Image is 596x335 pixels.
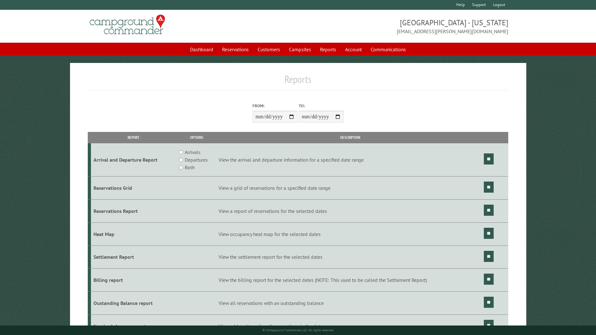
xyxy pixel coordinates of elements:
[218,132,483,143] th: Description
[91,132,176,143] th: Report
[218,199,483,222] td: View a report of reservations for the selected dates
[341,43,366,55] a: Account
[299,103,344,109] label: To:
[88,73,508,90] h1: Reports
[176,132,218,143] th: Options
[253,103,298,109] label: From:
[185,156,208,164] label: Departures
[218,222,483,245] td: View occupancy heat map for the selected dates
[218,269,483,292] td: View the billing report for the selected dates (NOTE: This used to be called the Settlement Report)
[262,328,334,332] small: © Campground Commander LLC. All rights reserved.
[186,43,217,55] a: Dashboard
[91,199,176,222] td: Reservations Report
[367,43,410,55] a: Communications
[285,43,315,55] a: Campsites
[218,292,483,315] td: View all reservations with an outstanding balance
[91,143,176,177] td: Arrival and Departure Report
[88,12,167,37] img: Campground Commander
[218,43,253,55] a: Reservations
[298,17,509,35] span: [GEOGRAPHIC_DATA] - [US_STATE] [EMAIL_ADDRESS][PERSON_NAME][DOMAIN_NAME]
[218,177,483,200] td: View a grid of reservations for a specified date range
[91,292,176,315] td: Oustanding Balance report
[91,245,176,269] td: Settlement Report
[91,269,176,292] td: Billing report
[185,164,195,171] label: Both
[316,43,340,55] a: Reports
[254,43,284,55] a: Customers
[185,148,201,156] label: Arrivals
[91,222,176,245] td: Heat Map
[218,143,483,177] td: View the arrival and departure information for a specified date range
[91,177,176,200] td: Reservations Grid
[218,245,483,269] td: View the settlement report for the selected dates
